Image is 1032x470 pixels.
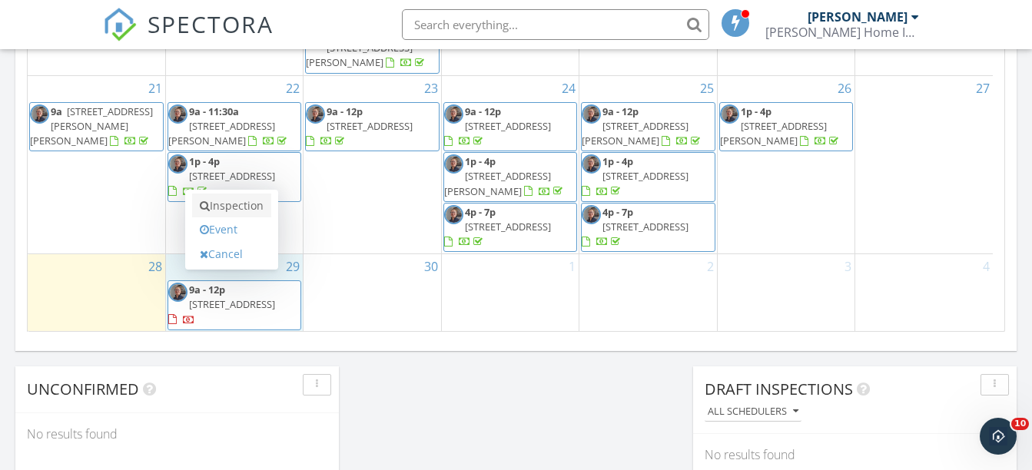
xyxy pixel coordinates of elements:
div: [PERSON_NAME] [808,9,908,25]
span: [STREET_ADDRESS][PERSON_NAME] [720,119,827,147]
td: Go to October 3, 2025 [717,254,854,332]
a: 1p - 4p [STREET_ADDRESS][PERSON_NAME] [444,154,566,197]
td: Go to October 2, 2025 [579,254,717,332]
span: 10 [1011,418,1029,430]
td: Go to September 23, 2025 [304,75,441,254]
span: [STREET_ADDRESS] [465,119,551,133]
img: screenshot_20250323_193251_messages.jpg [30,104,49,124]
img: screenshot_20250323_193251_messages.jpg [444,154,463,174]
a: 1p - 4p [STREET_ADDRESS][PERSON_NAME] [443,152,577,202]
a: Go to October 4, 2025 [980,254,993,279]
a: 1p - 4p [STREET_ADDRESS][PERSON_NAME] [720,104,841,147]
img: screenshot_20250323_193251_messages.jpg [582,205,601,224]
a: Go to September 23, 2025 [421,76,441,101]
td: Go to September 22, 2025 [165,75,303,254]
a: 4p - 7p [STREET_ADDRESS] [443,203,577,253]
img: screenshot_20250323_193251_messages.jpg [168,104,187,124]
span: 1p - 4p [189,154,220,168]
a: Go to September 30, 2025 [421,254,441,279]
a: Go to October 1, 2025 [566,254,579,279]
td: Go to September 21, 2025 [28,75,165,254]
span: SPECTORA [148,8,274,40]
span: Draft Inspections [705,379,853,399]
td: Go to September 29, 2025 [165,254,303,332]
span: [STREET_ADDRESS][PERSON_NAME] [168,119,275,147]
span: Unconfirmed [27,379,139,399]
a: 9a - 12p [STREET_ADDRESS] [168,283,275,326]
iframe: Intercom live chat [980,418,1017,455]
span: [STREET_ADDRESS][PERSON_NAME] [582,119,689,147]
a: Go to September 27, 2025 [973,76,993,101]
a: Go to September 29, 2025 [283,254,303,279]
div: No results found [15,413,339,455]
a: 9a [STREET_ADDRESS][PERSON_NAME][PERSON_NAME] [29,102,164,152]
a: 9a - 12p [STREET_ADDRESS][PERSON_NAME] [581,102,715,152]
td: Go to September 28, 2025 [28,254,165,332]
div: All schedulers [708,406,798,417]
span: [STREET_ADDRESS] [465,220,551,233]
a: 9a - 12p [STREET_ADDRESS] [443,102,577,152]
a: Go to September 28, 2025 [145,254,165,279]
a: Go to October 3, 2025 [841,254,854,279]
span: 9a - 12p [465,104,501,118]
a: Go to September 24, 2025 [559,76,579,101]
a: 1p - 4p [STREET_ADDRESS][PERSON_NAME] [719,102,853,152]
img: screenshot_20250323_193251_messages.jpg [720,104,739,124]
span: [STREET_ADDRESS] [602,169,689,183]
span: 1p - 4p [741,104,772,118]
img: screenshot_20250323_193251_messages.jpg [444,205,463,224]
img: screenshot_20250323_193251_messages.jpg [168,154,187,174]
span: 9a [51,104,62,118]
a: 4p - 7p [STREET_ADDRESS] [444,205,551,248]
td: Go to September 25, 2025 [579,75,717,254]
a: Go to October 2, 2025 [704,254,717,279]
a: 4p - 7p [STREET_ADDRESS] [582,205,689,248]
a: Go to September 22, 2025 [283,76,303,101]
span: 9a - 12p [602,104,639,118]
span: 9a - 11:30a [189,104,239,118]
a: 1p - 4p [STREET_ADDRESS] [581,152,715,202]
span: 1p - 4p [465,154,496,168]
a: 9a - 12p [STREET_ADDRESS] [168,280,301,330]
a: Event [192,217,271,242]
span: [STREET_ADDRESS] [189,169,275,183]
input: Search everything... [402,9,709,40]
img: screenshot_20250323_193251_messages.jpg [582,104,601,124]
span: 1p - 4p [602,154,633,168]
img: screenshot_20250323_193251_messages.jpg [306,104,325,124]
a: Go to September 21, 2025 [145,76,165,101]
img: screenshot_20250323_193251_messages.jpg [168,283,187,302]
a: Cancel [192,242,271,266]
span: [STREET_ADDRESS][PERSON_NAME][PERSON_NAME] [30,104,153,147]
div: Cofield Home Inspection Corp [765,25,919,40]
span: 9a - 12p [189,283,225,296]
a: 1p - 4p [STREET_ADDRESS] [168,154,275,197]
a: Go to September 25, 2025 [697,76,717,101]
a: Go to September 26, 2025 [835,76,854,101]
img: screenshot_20250323_193251_messages.jpg [582,154,601,174]
td: Go to September 26, 2025 [717,75,854,254]
a: 9a [STREET_ADDRESS][PERSON_NAME][PERSON_NAME] [30,104,153,147]
td: Go to September 24, 2025 [441,75,579,254]
a: SPECTORA [103,21,274,53]
td: Go to September 30, 2025 [304,254,441,332]
span: 4p - 7p [465,205,496,219]
a: 9a - 12p [STREET_ADDRESS] [305,102,439,152]
a: 9a - 11:30a [STREET_ADDRESS][PERSON_NAME] [168,102,301,152]
span: [STREET_ADDRESS][PERSON_NAME] [306,41,413,69]
td: Go to September 27, 2025 [855,75,993,254]
a: 9a - 12p [STREET_ADDRESS][PERSON_NAME] [582,104,703,147]
a: 9a - 12p [STREET_ADDRESS] [306,104,413,147]
span: [STREET_ADDRESS] [602,220,689,233]
span: [STREET_ADDRESS] [327,119,413,133]
span: 9a - 12p [327,104,363,118]
button: All schedulers [705,402,801,422]
td: Go to October 1, 2025 [441,254,579,332]
a: 1p - 4p [STREET_ADDRESS] [168,152,301,202]
a: 9a - 11:30a [STREET_ADDRESS][PERSON_NAME] [168,104,290,147]
span: [STREET_ADDRESS][PERSON_NAME] [444,169,551,197]
span: 4p - 7p [602,205,633,219]
a: 1p - 4p [STREET_ADDRESS] [582,154,689,197]
img: screenshot_20250323_193251_messages.jpg [444,104,463,124]
img: The Best Home Inspection Software - Spectora [103,8,137,41]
